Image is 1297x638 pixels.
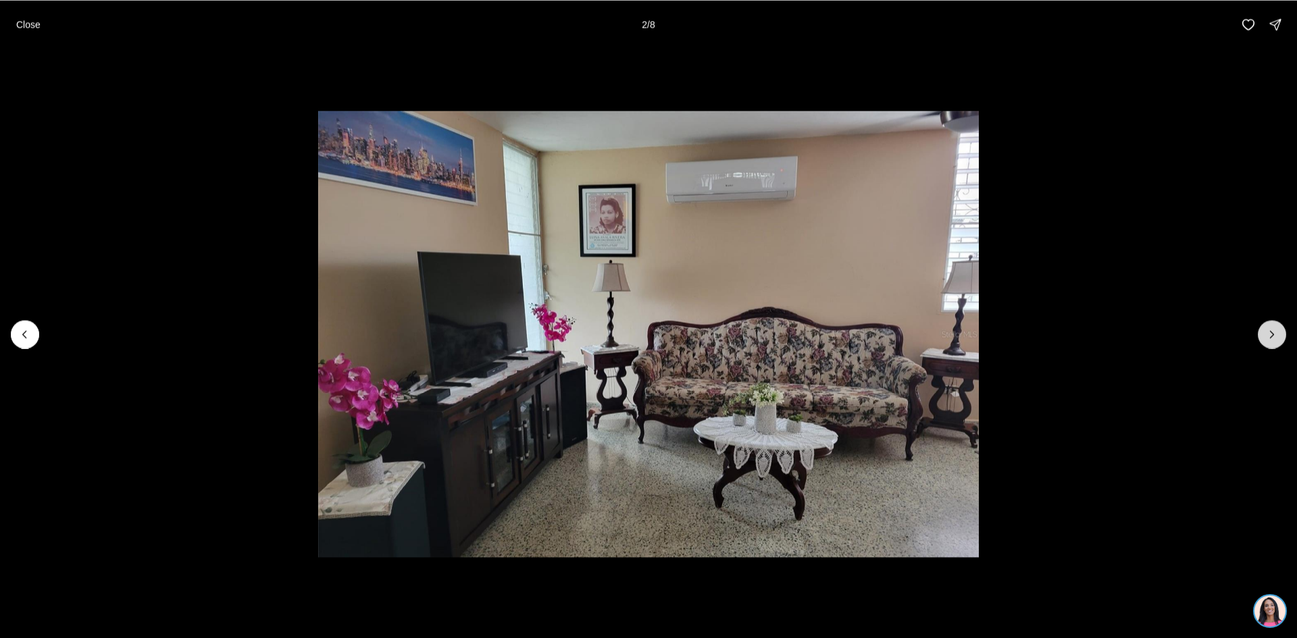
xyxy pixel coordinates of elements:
p: Close [16,19,41,30]
button: Close [8,11,49,38]
img: be3d4b55-7850-4bcb-9297-a2f9cd376e78.png [8,8,39,39]
p: 2 / 8 [642,19,655,30]
button: Previous slide [11,320,39,348]
button: Next slide [1258,320,1286,348]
